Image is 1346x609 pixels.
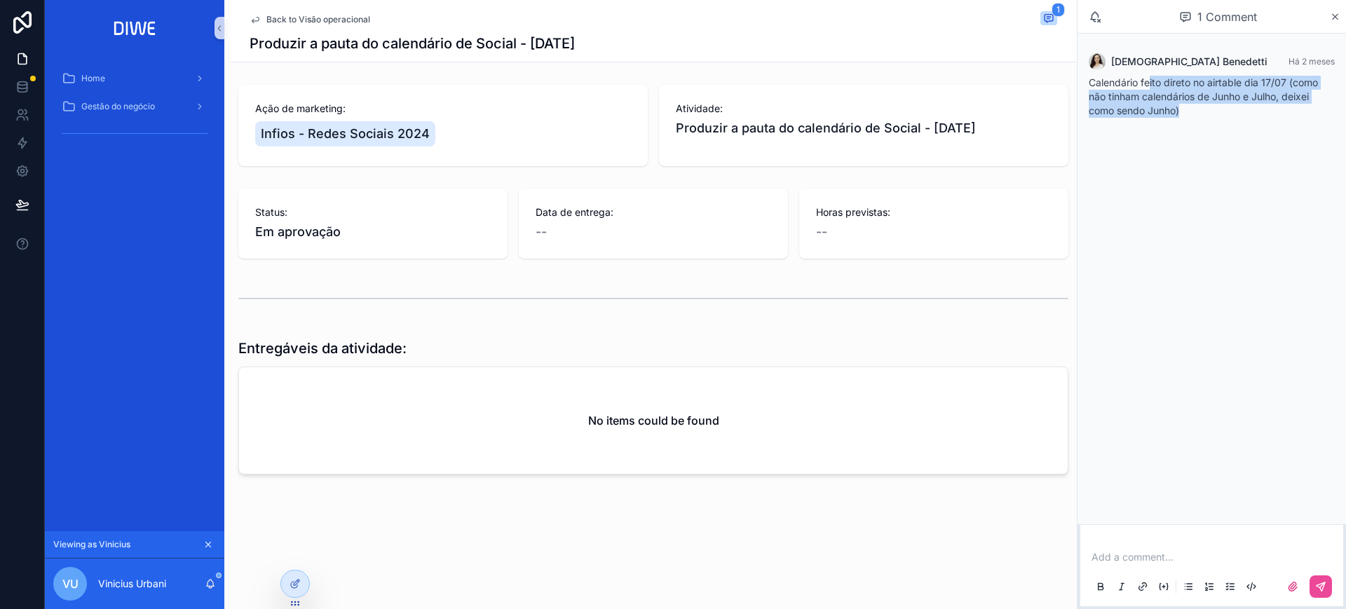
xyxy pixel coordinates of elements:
span: Viewing as Vinicius [53,539,130,550]
h2: No items could be found [588,412,719,429]
span: Em aprovação [255,222,341,242]
span: Home [81,73,105,84]
span: Gestão do negócio [81,101,155,112]
span: Há 2 meses [1289,56,1335,67]
span: -- [536,222,547,242]
span: Infios - Redes Sociais 2024 [261,124,430,144]
a: Home [53,66,216,91]
span: Horas previstas: [816,205,1052,219]
span: 1 Comment [1197,8,1257,25]
a: Gestão do negócio [53,94,216,119]
span: 1 [1052,3,1065,17]
span: Data de entrega: [536,205,771,219]
span: Back to Visão operacional [266,14,370,25]
span: Calendário feito direto no airtable dia 17/07 (como não tinham calendários de Junho e Julho, deix... [1089,76,1318,116]
span: Produzir a pauta do calendário de Social - [DATE] [676,118,1052,138]
a: Back to Visão operacional [250,14,370,25]
span: Atividade: [676,102,1052,116]
div: scrollable content [45,56,224,163]
span: [DEMOGRAPHIC_DATA] Benedetti [1111,55,1267,69]
h1: Produzir a pauta do calendário de Social - [DATE] [250,34,575,53]
h1: Entregáveis da atividade: [238,338,407,358]
span: Status: [255,205,491,219]
span: Ação de marketing: [255,102,631,116]
span: VU [62,575,79,592]
span: -- [816,222,827,242]
p: Vinicius Urbani [98,577,166,591]
img: App logo [109,17,161,39]
button: 1 [1040,11,1057,28]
